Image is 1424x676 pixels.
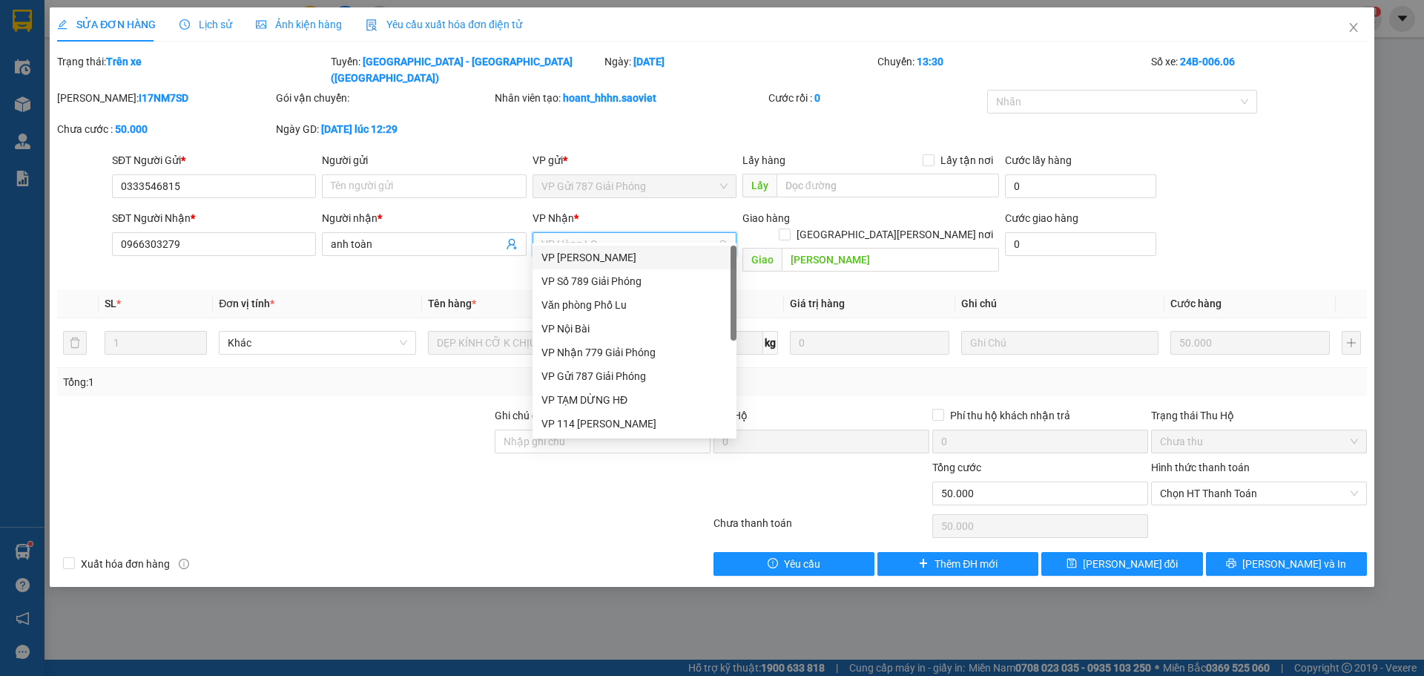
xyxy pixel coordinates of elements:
b: [GEOGRAPHIC_DATA] - [GEOGRAPHIC_DATA] ([GEOGRAPHIC_DATA]) [331,56,573,84]
span: clock-circle [179,19,190,30]
div: Tuyến: [329,53,603,86]
span: [GEOGRAPHIC_DATA][PERSON_NAME] nơi [791,226,999,243]
b: Trên xe [106,56,142,68]
div: VP TẠM DỪNG HĐ [541,392,728,408]
span: Lịch sử [179,19,232,30]
th: Ghi chú [955,289,1164,318]
div: VP Số 789 Giải Phóng [541,273,728,289]
input: Dọc đường [777,174,999,197]
div: [PERSON_NAME]: [57,90,273,106]
div: VP Nhận 779 Giải Phóng [541,344,728,361]
span: Cước hàng [1170,298,1222,309]
span: SL [105,298,116,309]
b: I17NM7SD [139,92,188,104]
label: Hình thức thanh toán [1151,462,1250,473]
span: Đơn vị tính [219,298,274,309]
div: VP Nội Bài [533,317,736,341]
span: Chọn HT Thanh Toán [1160,482,1358,505]
span: Phí thu hộ khách nhận trả [944,407,1076,424]
div: SĐT Người Nhận [112,210,316,226]
div: Tổng: 1 [63,374,550,390]
span: Giao [742,248,782,272]
div: Người gửi [322,152,526,168]
div: VP Gửi 787 Giải Phóng [541,368,728,384]
span: Thêm ĐH mới [934,556,998,572]
span: save [1067,558,1077,570]
span: info-circle [179,559,189,569]
span: Lấy [742,174,777,197]
span: printer [1226,558,1236,570]
b: 24B-006.06 [1180,56,1235,68]
span: Lấy hàng [742,154,785,166]
span: Giao hàng [742,212,790,224]
img: icon [366,19,378,31]
b: [DATE] lúc 12:29 [321,123,398,135]
input: Dọc đường [782,248,999,272]
label: Ghi chú đơn hàng [495,410,576,421]
span: Xuất hóa đơn hàng [75,556,176,572]
div: Cước rồi : [768,90,984,106]
div: Nhân viên tạo: [495,90,765,106]
button: plusThêm ĐH mới [877,552,1038,576]
div: VP Gửi 787 Giải Phóng [533,364,736,388]
span: edit [57,19,67,30]
div: VP Nội Bài [541,321,728,337]
div: Ngày GD: [276,121,492,137]
div: SĐT Người Gửi [112,152,316,168]
div: Chưa thanh toán [712,515,931,541]
span: plus [918,558,929,570]
label: Cước lấy hàng [1005,154,1072,166]
span: Thu Hộ [713,410,748,421]
span: VP Gửi 787 Giải Phóng [541,175,728,197]
span: VP Hàng LC [541,233,728,255]
span: [PERSON_NAME] đổi [1083,556,1179,572]
span: Yêu cầu [784,556,820,572]
div: VP Số 789 Giải Phóng [533,269,736,293]
button: Close [1333,7,1374,49]
input: VD: Bàn, Ghế [428,331,625,355]
span: Ảnh kiện hàng [256,19,342,30]
button: save[PERSON_NAME] đổi [1041,552,1202,576]
span: Chưa thu [1160,430,1358,453]
span: user-add [506,238,518,250]
input: Cước giao hàng [1005,232,1156,256]
b: 13:30 [917,56,943,68]
label: Cước giao hàng [1005,212,1078,224]
div: VP 114 [PERSON_NAME] [541,416,728,432]
span: Khác [228,332,407,354]
div: VP TẠM DỪNG HĐ [533,388,736,412]
span: picture [256,19,266,30]
div: VP Bảo Hà [533,246,736,269]
b: 0 [814,92,820,104]
span: exclamation-circle [768,558,778,570]
input: Ghi chú đơn hàng [495,430,711,453]
span: Yêu cầu xuất hóa đơn điện tử [366,19,522,30]
span: SỬA ĐƠN HÀNG [57,19,156,30]
span: close [1348,22,1359,33]
div: Văn phòng Phố Lu [541,297,728,313]
button: exclamation-circleYêu cầu [713,552,874,576]
div: Trạng thái: [56,53,329,86]
span: Giá trị hàng [790,298,845,309]
button: delete [63,331,87,355]
input: Ghi Chú [961,331,1158,355]
div: Ngày: [603,53,877,86]
span: VP Nhận [533,212,574,224]
div: VP gửi [533,152,736,168]
div: Chuyến: [876,53,1150,86]
span: Tổng cước [932,462,981,473]
button: printer[PERSON_NAME] và In [1206,552,1367,576]
div: VP Nhận 779 Giải Phóng [533,341,736,364]
div: Người nhận [322,210,526,226]
span: Lấy tận nơi [934,152,999,168]
div: Trạng thái Thu Hộ [1151,407,1367,424]
span: [PERSON_NAME] và In [1242,556,1346,572]
div: Văn phòng Phố Lu [533,293,736,317]
button: plus [1342,331,1361,355]
div: Gói vận chuyển: [276,90,492,106]
b: hoant_hhhn.saoviet [563,92,656,104]
input: 0 [790,331,949,355]
input: Cước lấy hàng [1005,174,1156,198]
div: Số xe: [1150,53,1368,86]
b: [DATE] [633,56,665,68]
